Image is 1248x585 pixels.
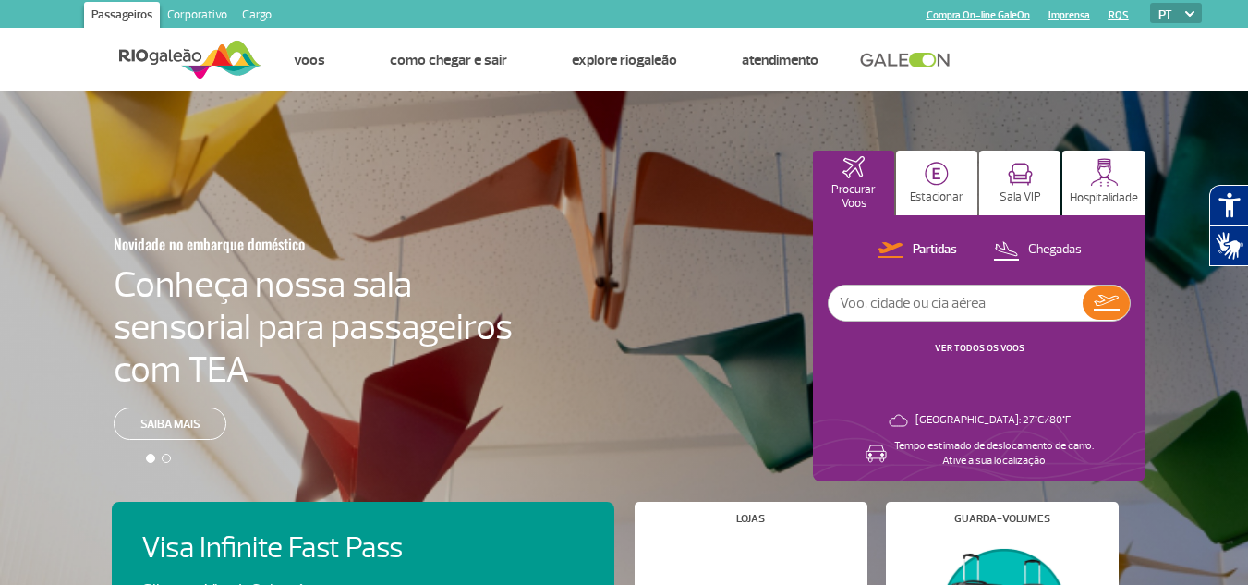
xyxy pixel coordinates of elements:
a: Atendimento [742,51,818,69]
button: Abrir recursos assistivos. [1209,185,1248,225]
p: [GEOGRAPHIC_DATA]: 27°C/80°F [915,413,1071,428]
button: Hospitalidade [1062,151,1145,215]
p: Chegadas [1028,241,1082,259]
a: Passageiros [84,2,160,31]
a: Saiba mais [114,408,226,440]
p: Partidas [913,241,957,259]
a: Compra On-line GaleOn [927,9,1030,21]
input: Voo, cidade ou cia aérea [829,286,1083,321]
a: Explore RIOgaleão [572,51,677,69]
button: Procurar Voos [813,151,894,215]
button: VER TODOS OS VOOS [929,341,1030,356]
p: Hospitalidade [1070,191,1138,205]
button: Estacionar [896,151,977,215]
img: airplaneHomeActive.svg [842,156,865,178]
img: hospitality.svg [1090,158,1119,187]
h4: Guarda-volumes [954,514,1050,524]
img: carParkingHome.svg [925,162,949,186]
div: Plugin de acessibilidade da Hand Talk. [1209,185,1248,266]
a: Corporativo [160,2,235,31]
a: Cargo [235,2,279,31]
p: Tempo estimado de deslocamento de carro: Ative a sua localização [894,439,1094,469]
a: Imprensa [1048,9,1090,21]
button: Sala VIP [979,151,1060,215]
button: Abrir tradutor de língua de sinais. [1209,225,1248,266]
a: RQS [1109,9,1129,21]
h4: Lojas [736,514,765,524]
button: Partidas [872,238,963,262]
p: Procurar Voos [822,183,885,211]
img: vipRoom.svg [1008,163,1033,186]
h4: Conheça nossa sala sensorial para passageiros com TEA [114,263,513,391]
a: Voos [294,51,325,69]
a: VER TODOS OS VOOS [935,342,1024,354]
h4: Visa Infinite Fast Pass [141,531,435,566]
h3: Novidade no embarque doméstico [114,225,422,263]
p: Estacionar [910,190,963,204]
a: Como chegar e sair [390,51,507,69]
p: Sala VIP [1000,190,1041,204]
button: Chegadas [987,238,1087,262]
